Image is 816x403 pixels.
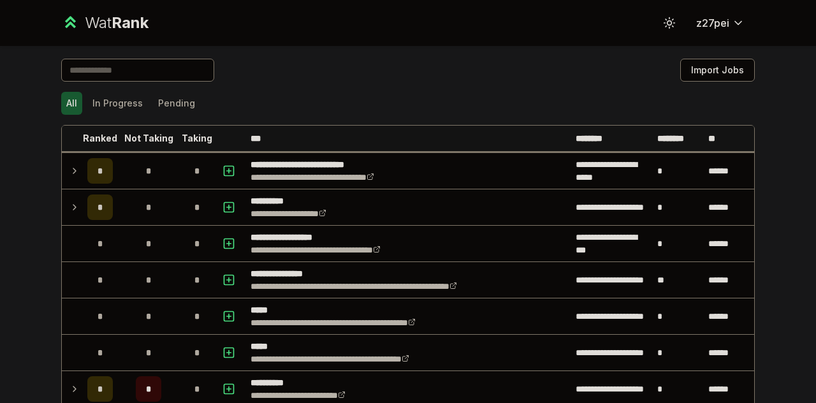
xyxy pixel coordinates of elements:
[112,13,149,32] span: Rank
[680,59,755,82] button: Import Jobs
[85,13,149,33] div: Wat
[61,13,149,33] a: WatRank
[153,92,200,115] button: Pending
[61,92,82,115] button: All
[124,132,173,145] p: Not Taking
[87,92,148,115] button: In Progress
[696,15,729,31] span: z27pei
[686,11,755,34] button: z27pei
[83,132,117,145] p: Ranked
[182,132,212,145] p: Taking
